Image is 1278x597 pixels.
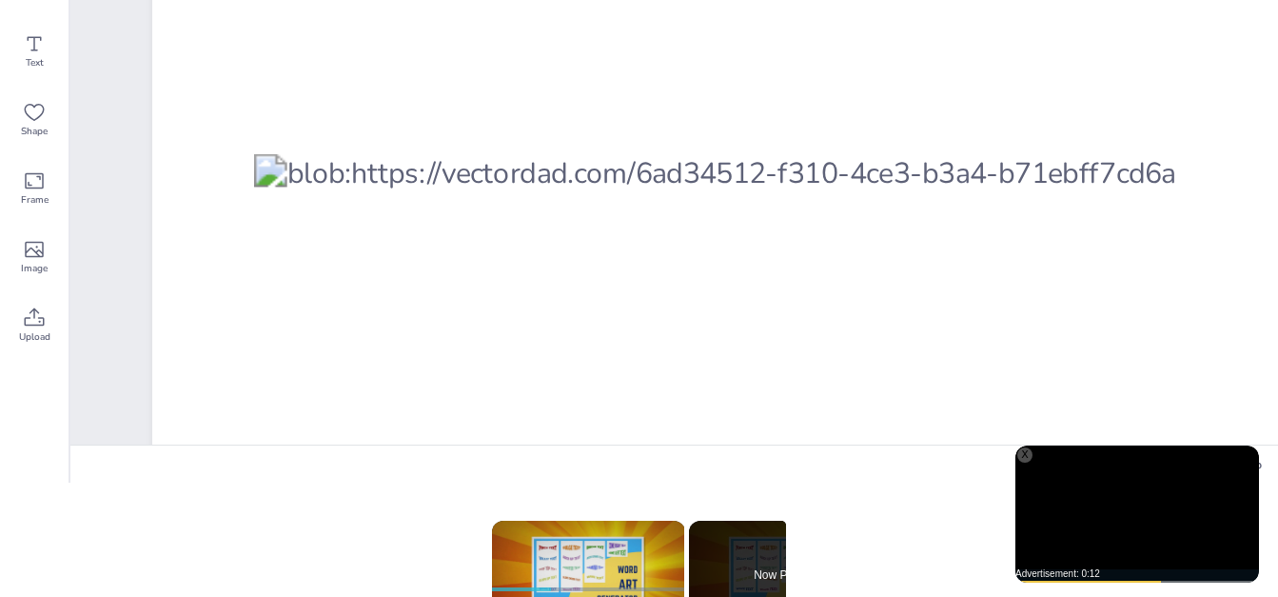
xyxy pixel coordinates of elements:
[21,124,48,139] span: Shape
[754,569,817,581] span: Now Playing
[1015,569,1259,579] div: Advertisement: 0:12
[19,329,50,345] span: Upload
[21,192,49,208] span: Frame
[21,261,48,276] span: Image
[492,587,685,591] div: Progress Bar
[1017,448,1032,463] div: X
[1015,446,1259,583] div: Video Player
[1015,446,1259,583] iframe: Advertisement
[26,55,44,70] span: Text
